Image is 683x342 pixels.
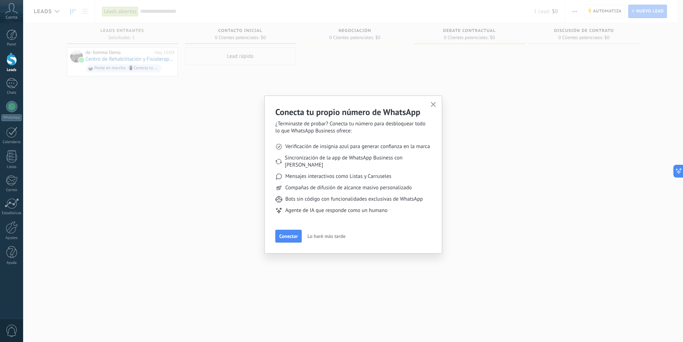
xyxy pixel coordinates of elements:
div: WhatsApp [1,114,22,121]
div: Leads [1,68,22,72]
div: Chats [1,91,22,95]
span: Lo haré más tarde [307,234,345,239]
button: Conectar [275,230,302,243]
div: Estadísticas [1,211,22,216]
div: Ayuda [1,261,22,265]
button: Lo haré más tarde [304,231,349,241]
div: Panel [1,42,22,47]
span: Cuenta [6,15,17,20]
span: ¿Terminaste de probar? Conecta tu número para desbloquear todo lo que WhatsApp Business ofrece: [275,120,431,135]
span: Compañas de difusión de alcance masivo personalizado [285,184,412,191]
div: Calendario [1,140,22,145]
span: Agente de IA que responde como un humano [285,207,387,214]
span: Bots sin código con funcionalidades exclusivas de WhatsApp [285,196,423,203]
h2: Conecta tu propio número de WhatsApp [275,107,431,118]
span: Sincronización de la app de WhatsApp Business con [PERSON_NAME] [285,154,431,169]
span: Mensajes interactivos como Listas y Carruseles [285,173,391,180]
div: Ajustes [1,236,22,240]
div: Listas [1,165,22,169]
div: Correo [1,188,22,192]
span: Conectar [279,234,298,239]
span: Verificación de insignia azul para generar confianza en la marca [285,143,430,150]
